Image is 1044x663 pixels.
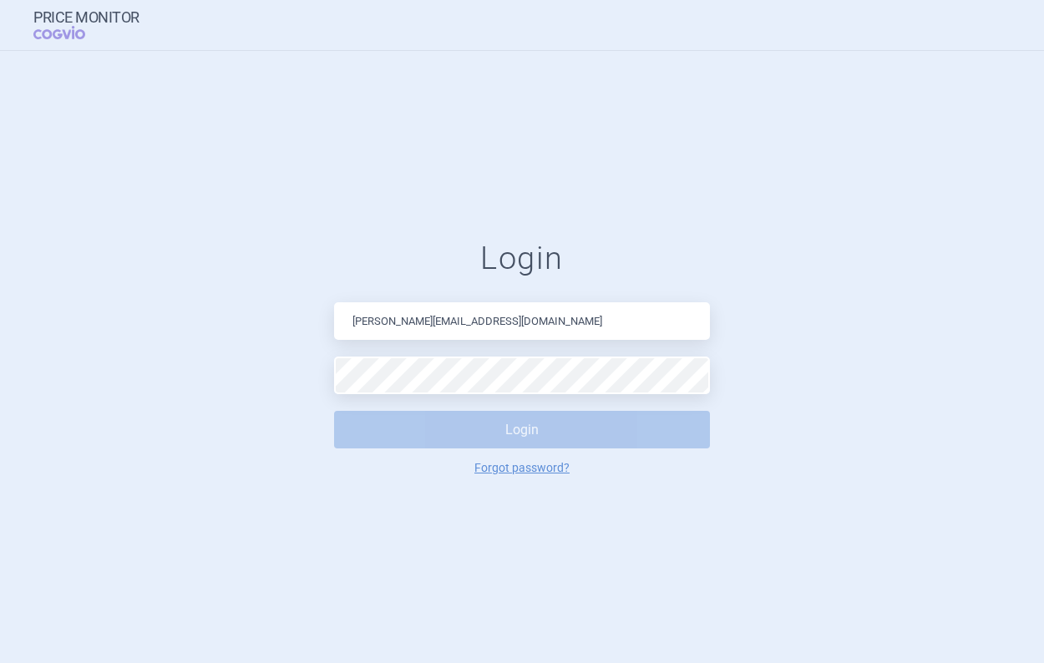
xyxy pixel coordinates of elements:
[33,26,109,39] span: COGVIO
[334,302,710,340] input: Email
[334,411,710,448] button: Login
[33,9,139,41] a: Price MonitorCOGVIO
[334,240,710,278] h1: Login
[33,9,139,26] strong: Price Monitor
[474,462,570,473] a: Forgot password?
